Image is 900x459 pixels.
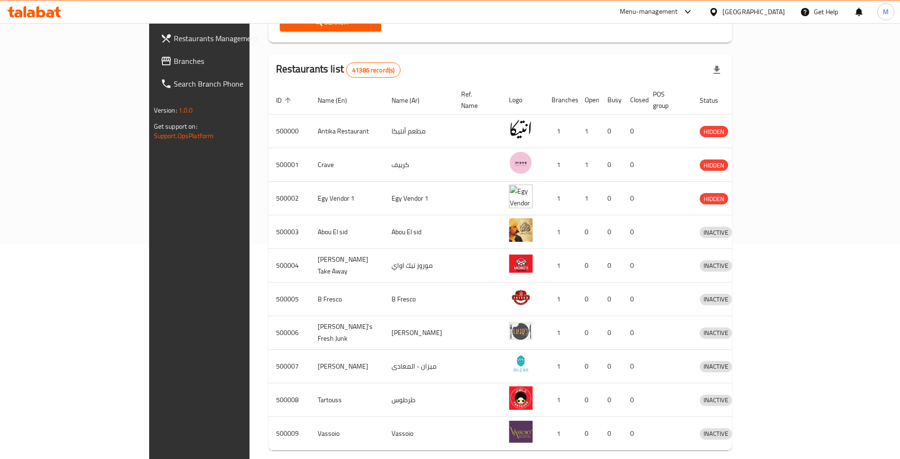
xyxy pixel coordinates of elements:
[310,215,384,249] td: Abou El sid
[544,86,577,115] th: Branches
[623,182,645,215] td: 0
[310,316,384,350] td: [PERSON_NAME]'s Fresh Junk
[700,361,732,372] span: INACTIVE
[600,282,623,316] td: 0
[600,215,623,249] td: 0
[700,260,732,272] div: INACTIVE
[544,383,577,417] td: 1
[154,130,214,142] a: Support.OpsPlatform
[347,66,400,75] span: 41386 record(s)
[700,361,732,372] div: INACTIVE
[544,215,577,249] td: 1
[276,95,294,106] span: ID
[544,115,577,148] td: 1
[600,182,623,215] td: 0
[310,350,384,383] td: [PERSON_NAME]
[384,282,454,316] td: B Fresco
[509,185,533,208] img: Egy Vendor 1
[310,249,384,282] td: [PERSON_NAME] Take Away
[623,215,645,249] td: 0
[384,383,454,417] td: طرطوس
[577,215,600,249] td: 0
[310,148,384,182] td: Crave
[509,117,533,141] img: Antika Restaurant
[623,282,645,316] td: 0
[623,148,645,182] td: 0
[174,55,292,67] span: Branches
[700,227,732,238] span: INACTIVE
[700,294,732,305] span: INACTIVE
[268,86,776,450] table: enhanced table
[600,115,623,148] td: 0
[509,420,533,443] img: Vassoio
[722,7,785,17] div: [GEOGRAPHIC_DATA]
[600,316,623,350] td: 0
[700,428,732,439] span: INACTIVE
[577,249,600,282] td: 0
[384,215,454,249] td: Abou El sid
[623,249,645,282] td: 0
[384,115,454,148] td: مطعم أنتيكا
[544,182,577,215] td: 1
[700,194,728,204] span: HIDDEN
[154,104,177,116] span: Version:
[653,88,681,111] span: POS group
[700,260,732,271] span: INACTIVE
[509,353,533,376] img: Mizan - Maadi
[384,417,454,450] td: Vassoio
[623,316,645,350] td: 0
[310,115,384,148] td: Antika Restaurant
[700,160,728,171] span: HIDDEN
[509,285,533,309] img: B Fresco
[700,126,728,137] span: HIDDEN
[384,350,454,383] td: ميزان - المعادى
[509,252,533,275] img: Moro's Take Away
[310,182,384,215] td: Egy Vendor 1
[178,104,193,116] span: 1.0.0
[577,115,600,148] td: 1
[577,383,600,417] td: 0
[705,59,728,81] div: Export file
[600,350,623,383] td: 0
[577,86,600,115] th: Open
[623,86,645,115] th: Closed
[509,151,533,175] img: Crave
[623,115,645,148] td: 0
[174,33,292,44] span: Restaurants Management
[577,182,600,215] td: 1
[600,86,623,115] th: Busy
[544,350,577,383] td: 1
[577,417,600,450] td: 0
[577,316,600,350] td: 0
[153,72,299,95] a: Search Branch Phone
[154,120,197,132] span: Get support on:
[153,27,299,50] a: Restaurants Management
[310,383,384,417] td: Tartouss
[509,386,533,410] img: Tartouss
[883,7,889,17] span: M
[577,350,600,383] td: 0
[700,428,732,440] div: INACTIVE
[600,417,623,450] td: 0
[287,17,374,28] span: Search
[623,350,645,383] td: 0
[700,193,728,204] div: HIDDEN
[623,417,645,450] td: 0
[700,395,732,406] span: INACTIVE
[600,383,623,417] td: 0
[623,383,645,417] td: 0
[600,148,623,182] td: 0
[310,282,384,316] td: B Fresco
[384,316,454,350] td: [PERSON_NAME]
[384,148,454,182] td: كرييف
[577,282,600,316] td: 0
[620,6,678,18] div: Menu-management
[600,249,623,282] td: 0
[384,182,454,215] td: Egy Vendor 1
[700,95,731,106] span: Status
[174,78,292,89] span: Search Branch Phone
[544,249,577,282] td: 1
[501,86,544,115] th: Logo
